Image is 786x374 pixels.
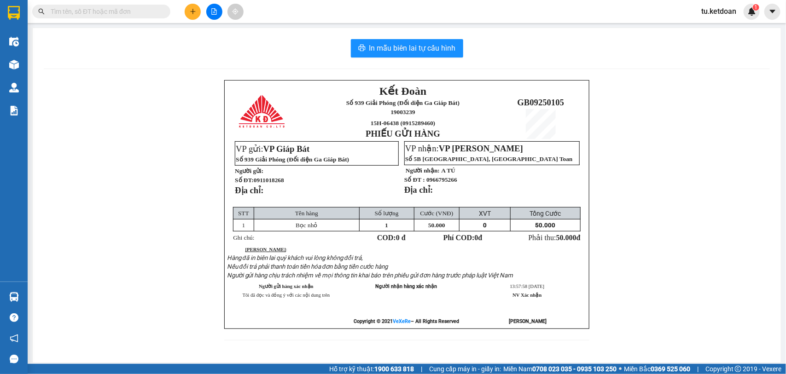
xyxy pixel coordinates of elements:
[390,109,415,115] span: 19003239
[385,222,388,229] span: 1
[190,8,196,15] span: plus
[369,42,456,54] span: In mẫu biên lai tự cấu hình
[428,222,445,229] span: 50.000
[354,318,459,324] strong: Copyright © 2021 – All Rights Reserved
[259,284,314,289] strong: Người gửi hàng xác nhận
[532,365,617,373] strong: 0708 023 035 - 0935 103 250
[694,6,744,17] span: tu.ketdoan
[377,234,406,242] strong: COD:
[404,185,433,195] strong: Địa chỉ:
[44,42,68,49] span: 19003239
[769,7,777,16] span: caret-down
[405,144,523,153] span: VP nhận:
[509,318,547,324] strong: [PERSON_NAME]
[227,272,513,279] span: Người gửi hàng chịu trách nhiệm về mọi thông tin khai báo trên phiếu gửi đơn hàng trước pháp luật...
[245,247,287,252] span: :
[10,313,18,322] span: question-circle
[697,364,699,374] span: |
[10,334,18,343] span: notification
[236,144,309,154] span: VP gửi:
[38,8,45,15] span: search
[439,144,523,153] span: VP [PERSON_NAME]
[351,39,463,58] button: printerIn mẫu biên lai tự cấu hình
[366,129,440,138] strong: PHIẾU GỬI HÀNG
[624,364,690,374] span: Miền Bắc
[735,366,741,372] span: copyright
[5,29,25,63] img: logo
[358,44,366,53] span: printer
[420,210,454,217] span: Cước (VNĐ)
[535,222,555,229] span: 50.000
[9,60,19,69] img: warehouse-icon
[243,293,330,298] span: Tôi đã đọc và đồng ý với các nội dung trên
[211,8,217,15] span: file-add
[510,207,581,219] td: Tổng Cước
[426,176,457,183] span: 0966795266
[510,284,544,289] span: 13:57:58 [DATE]
[619,367,622,371] span: ⚪️
[254,177,284,184] span: 0911018268
[8,6,20,20] img: logo-vxr
[518,98,565,107] span: GB09250105
[227,4,244,20] button: aim
[31,19,81,40] span: Số 939 Giải Phóng (Đối diện Ga Giáp Bát)
[329,364,414,374] span: Hỗ trợ kỹ thuật:
[651,365,690,373] strong: 0369 525 060
[375,283,437,289] span: Người nhận hàng xác nhận
[576,234,581,242] span: đ
[748,7,756,16] img: icon-new-feature
[406,167,440,174] strong: Người nhận:
[185,4,201,20] button: plus
[556,234,576,242] span: 50.000
[236,156,349,163] span: Số 939 Giải Phóng (Đối diện Ga Giáp Bát)
[32,5,79,17] span: Kết Đoàn
[441,167,455,174] span: A TÚ
[238,210,249,217] span: STT
[296,222,317,229] span: Bọc nhỏ
[39,51,74,65] span: 15H-06438 (0915289460)
[232,8,239,15] span: aim
[374,365,414,373] strong: 1900 633 818
[754,4,757,11] span: 1
[227,254,363,261] span: Hàng đã in biên lai quý khách vui lòng không đổi trả,
[227,263,388,270] span: Nếu đổi trả phải thanh toán tiền hóa đơn bằng tiền cước hàng
[405,155,573,162] span: Số 5B [GEOGRAPHIC_DATA], [GEOGRAPHIC_DATA] Toan
[87,46,134,56] span: GB09250105
[263,144,310,154] span: VP Giáp Bát
[753,4,759,11] sup: 1
[235,167,263,174] strong: Người gửi:
[245,247,286,252] strong: [PERSON_NAME]
[239,95,286,128] img: logo
[233,234,254,241] span: Ghi chú:
[393,318,411,324] a: VeXeRe
[529,234,581,242] span: Phải thu:
[404,176,425,183] strong: Số ĐT :
[9,292,19,302] img: warehouse-icon
[371,120,435,127] span: 15H-06438 (0915289460)
[764,4,780,20] button: caret-down
[51,6,159,17] input: Tìm tên, số ĐT hoặc mã đơn
[346,99,460,106] span: Số 939 Giải Phóng (Đối diện Ga Giáp Bát)
[460,207,510,219] td: XVT
[512,293,541,298] strong: NV Xác nhận
[235,177,284,184] strong: Số ĐT:
[10,355,18,363] span: message
[295,210,318,217] span: Tên hàng
[206,4,222,20] button: file-add
[396,234,406,242] span: 0 đ
[9,106,19,115] img: solution-icon
[475,234,478,242] span: 0
[235,185,263,195] strong: Địa chỉ:
[242,222,245,229] span: 1
[9,83,19,92] img: warehouse-icon
[375,210,399,217] span: Số lượng
[443,234,483,242] strong: Phí COD: đ
[429,364,501,374] span: Cung cấp máy in - giấy in:
[503,364,617,374] span: Miền Nam
[9,37,19,46] img: warehouse-icon
[421,364,422,374] span: |
[483,222,487,229] span: 0
[379,85,426,97] span: Kết Đoàn
[33,67,79,87] strong: PHIẾU GỬI HÀNG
